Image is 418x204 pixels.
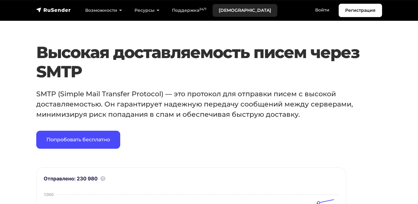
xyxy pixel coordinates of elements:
[79,4,128,17] a: Возможности
[128,4,166,17] a: Ресурсы
[339,4,382,17] a: Регистрация
[213,4,277,17] a: [DEMOGRAPHIC_DATA]
[309,4,336,16] a: Войти
[36,131,120,149] a: Попробовать бесплатно
[36,43,382,82] h2: Высокая доставляемость писем через SMTP
[199,7,206,11] sup: 24/7
[166,4,213,17] a: Поддержка24/7
[36,7,71,13] img: RuSender
[36,89,366,120] p: SMTP (Simple Mail Transfer Protocol) — это протокол для отправки писем с высокой доставляемостью....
